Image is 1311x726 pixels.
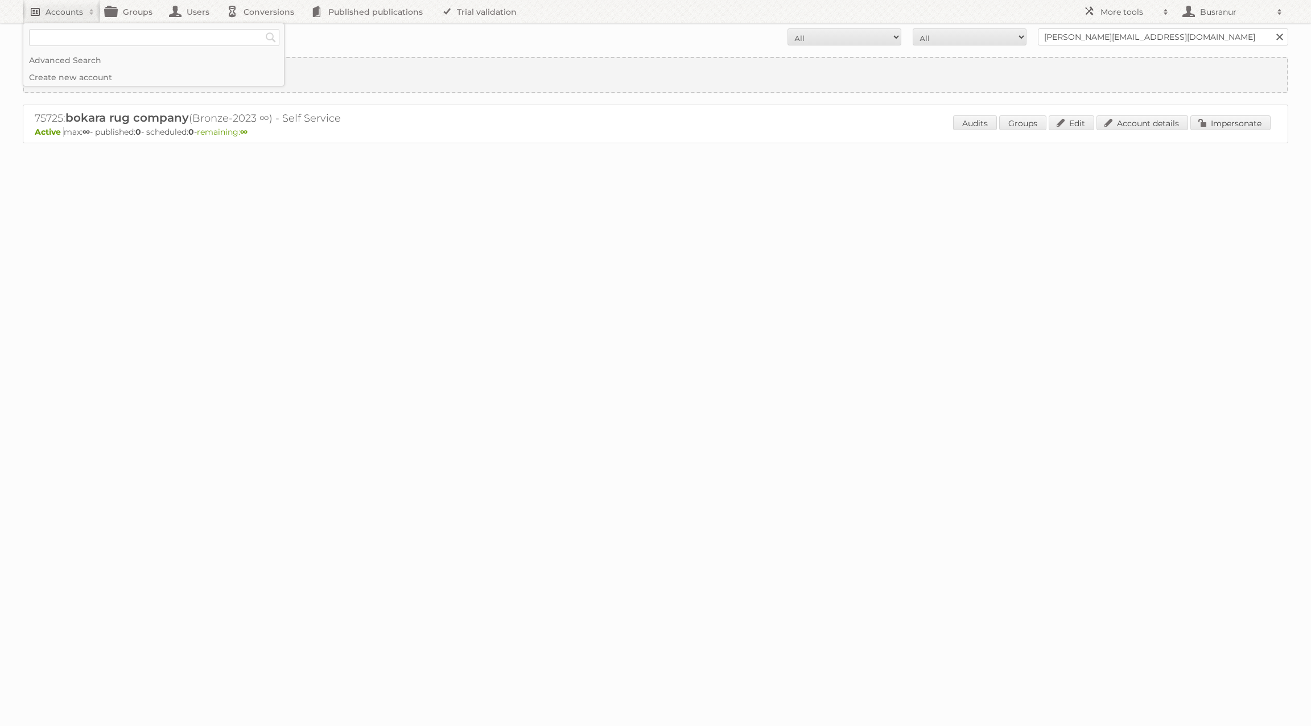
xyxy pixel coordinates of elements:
[46,6,83,18] h2: Accounts
[35,111,433,126] h2: 75725: (Bronze-2023 ∞) - Self Service
[262,29,279,46] input: Search
[24,58,1287,92] a: Create new account
[999,115,1046,130] a: Groups
[83,127,90,137] strong: ∞
[65,111,189,125] span: bokara rug company
[35,127,64,137] span: Active
[135,127,141,137] strong: 0
[197,127,248,137] span: remaining:
[1100,6,1157,18] h2: More tools
[240,127,248,137] strong: ∞
[23,69,284,86] a: Create new account
[1197,6,1271,18] h2: Busranur
[1190,115,1271,130] a: Impersonate
[23,52,284,69] a: Advanced Search
[188,127,194,137] strong: 0
[1049,115,1094,130] a: Edit
[953,115,997,130] a: Audits
[1096,115,1188,130] a: Account details
[35,127,1276,137] p: max: - published: - scheduled: -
